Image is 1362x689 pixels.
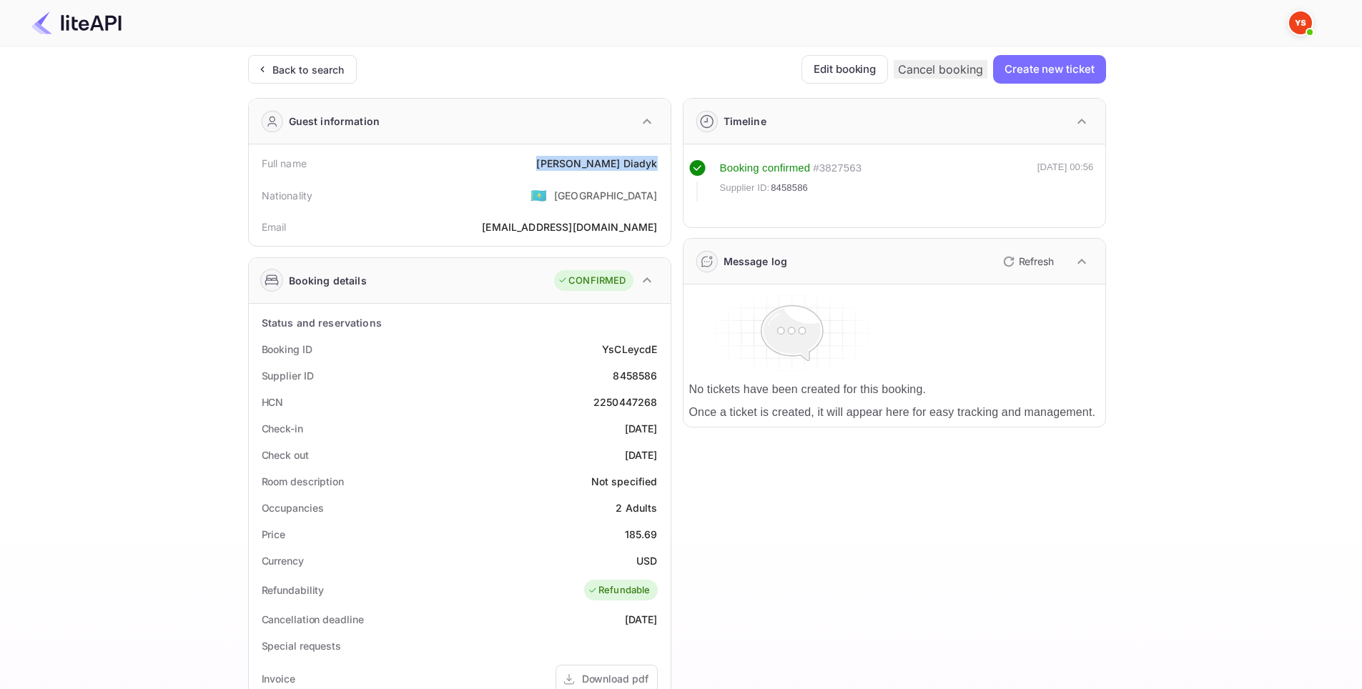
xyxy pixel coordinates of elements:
div: Guest information [289,114,380,129]
span: Supplier ID: [720,181,770,195]
div: Supplier ID [262,368,314,383]
div: Price [262,527,286,542]
div: CONFIRMED [558,274,626,288]
div: Currency [262,553,304,568]
div: 8458586 [613,368,657,383]
div: # 3827563 [813,160,862,177]
div: USD [636,553,657,568]
div: Refundability [262,583,325,598]
div: Refundable [588,583,651,598]
div: Check out [262,447,309,462]
span: United States [531,182,547,208]
div: HCN [262,395,284,410]
div: Email [262,219,287,234]
div: Not specified [591,474,658,489]
p: No tickets have been created for this booking. [689,381,1100,398]
div: Booking details [289,273,367,288]
div: [DATE] [625,421,658,436]
div: [DATE] 00:56 [1037,160,1094,202]
div: Occupancies [262,500,324,515]
button: Create new ticket [993,55,1105,84]
div: 2250447268 [593,395,658,410]
div: Booking confirmed [720,160,811,177]
p: Refresh [1019,254,1054,269]
div: Full name [262,156,307,171]
span: 8458586 [771,181,808,195]
div: Booking ID [262,342,312,357]
div: Nationality [262,188,313,203]
div: Cancellation deadline [262,612,364,627]
div: Room description [262,474,344,489]
div: Invoice [262,671,295,686]
div: [PERSON_NAME] Diadyk [536,156,657,171]
img: LiteAPI Logo [31,11,122,34]
div: YsCLeycdE [602,342,657,357]
div: Check-in [262,421,303,436]
button: Edit booking [801,55,888,84]
div: 185.69 [625,527,658,542]
div: [GEOGRAPHIC_DATA] [554,188,658,203]
p: Once a ticket is created, it will appear here for easy tracking and management. [689,404,1100,421]
div: [DATE] [625,612,658,627]
div: Message log [724,254,788,269]
div: Status and reservations [262,315,382,330]
div: Timeline [724,114,766,129]
div: [EMAIL_ADDRESS][DOMAIN_NAME] [482,219,657,234]
div: [DATE] [625,447,658,462]
button: Refresh [995,250,1060,273]
button: Cancel booking [894,60,987,79]
div: 2 Adults [616,500,657,515]
div: Special requests [262,638,341,653]
div: Download pdf [582,671,648,686]
div: Back to search [272,62,345,77]
img: Yandex Support [1289,11,1312,34]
